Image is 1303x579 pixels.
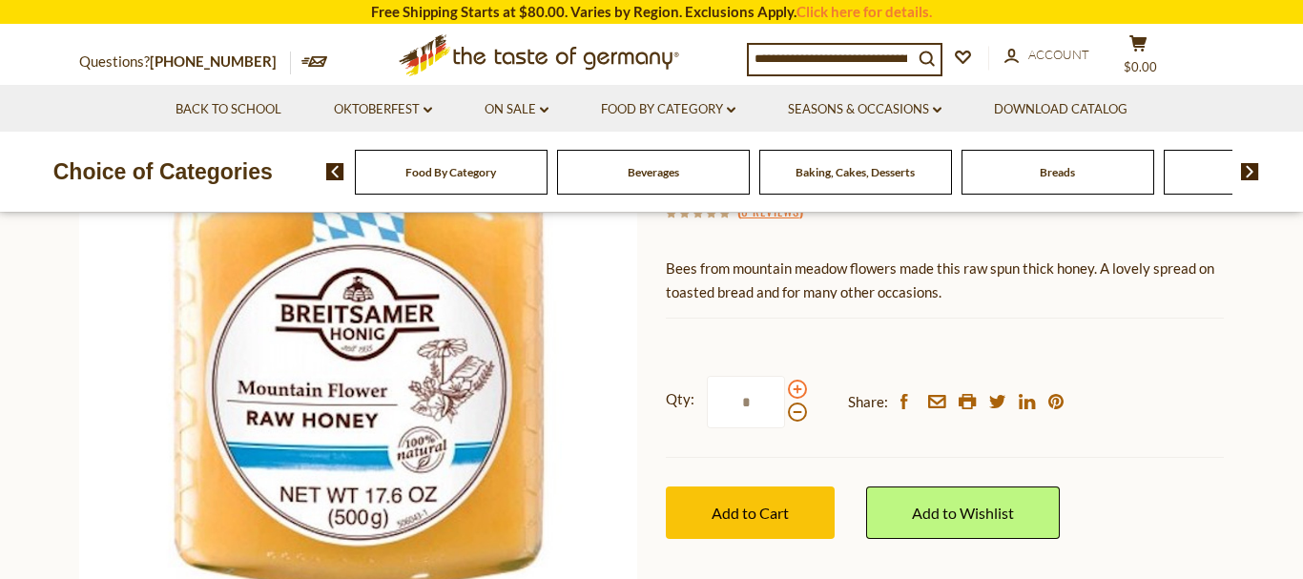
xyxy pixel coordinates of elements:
a: Beverages [628,165,679,179]
a: Seasons & Occasions [788,99,941,120]
a: Click here for details. [796,3,932,20]
strong: Qty: [666,387,694,411]
a: Oktoberfest [334,99,432,120]
a: Back to School [176,99,281,120]
span: ( ) [737,201,803,220]
a: Food By Category [405,165,496,179]
input: Qty: [707,376,785,428]
span: $0.00 [1124,59,1157,74]
a: Account [1004,45,1089,66]
span: Share: [848,390,888,414]
img: next arrow [1241,163,1259,180]
a: Breads [1040,165,1075,179]
img: previous arrow [326,163,344,180]
a: On Sale [485,99,548,120]
a: Add to Wishlist [866,486,1060,539]
a: Food By Category [601,99,735,120]
a: Baking, Cakes, Desserts [796,165,915,179]
a: [PHONE_NUMBER] [150,52,277,70]
a: Download Catalog [994,99,1127,120]
p: Questions? [79,50,291,74]
span: Account [1028,47,1089,62]
button: $0.00 [1109,34,1167,82]
p: Bees from mountain meadow flowers made this raw spun thick honey. A lovely spread on toasted brea... [666,257,1224,304]
span: Add to Cart [712,504,789,522]
button: Add to Cart [666,486,835,539]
